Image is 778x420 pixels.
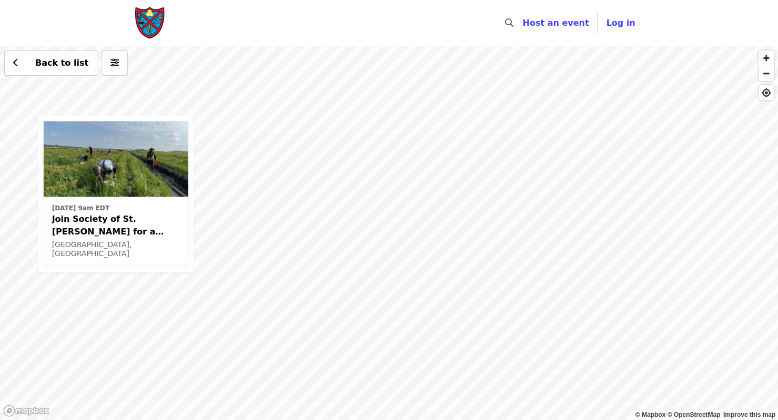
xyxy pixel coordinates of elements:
[4,50,97,76] button: Back to list
[606,18,635,28] span: Log in
[52,203,109,213] time: [DATE] 9am EDT
[3,405,49,417] a: Mapbox logo
[504,18,513,28] i: search icon
[598,13,643,34] button: Log in
[635,411,666,418] a: Mapbox
[519,11,528,36] input: Search
[759,50,774,66] button: Zoom In
[44,121,188,197] img: Join Society of St. Andrew for a Glean in Mt. Dora , FL✨ organized by Society of St. Andrew
[110,58,119,68] i: sliders-h icon
[667,411,720,418] a: OpenStreetMap
[723,411,775,418] a: Map feedback
[52,240,180,258] div: [GEOGRAPHIC_DATA], [GEOGRAPHIC_DATA]
[135,6,166,40] img: Society of St. Andrew - Home
[13,58,18,68] i: chevron-left icon
[759,66,774,81] button: Zoom Out
[759,85,774,100] button: Find My Location
[44,121,188,264] a: See details for "Join Society of St. Andrew for a Glean in Mt. Dora , FL✨"
[522,18,589,28] a: Host an event
[52,213,180,238] span: Join Society of St. [PERSON_NAME] for a Glean in Mt. [PERSON_NAME] , [GEOGRAPHIC_DATA]✨
[102,50,128,76] button: More filters (0 selected)
[35,58,88,68] span: Back to list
